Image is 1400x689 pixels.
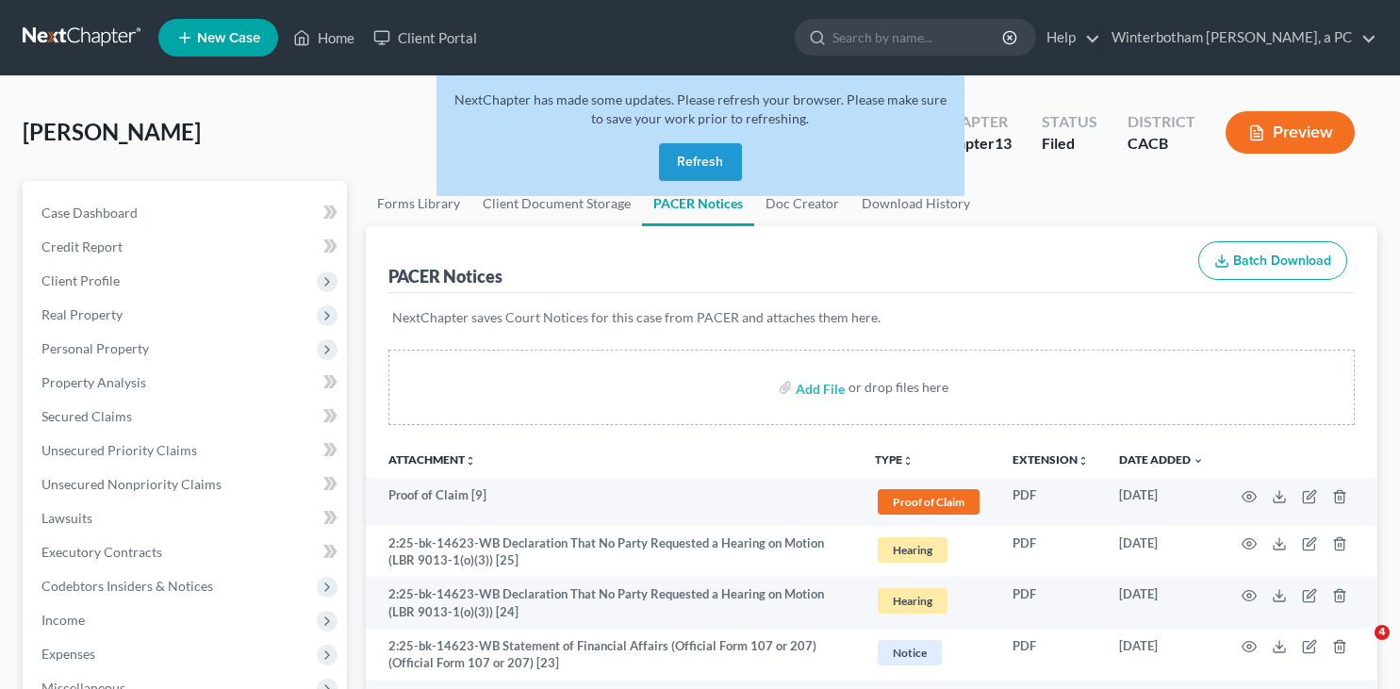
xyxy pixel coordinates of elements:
button: TYPEunfold_more [875,454,914,467]
span: Real Property [41,306,123,322]
span: Client Profile [41,272,120,288]
button: Refresh [659,143,742,181]
div: or drop files here [848,378,948,397]
div: Status [1042,111,1097,133]
div: Chapter [939,133,1012,155]
div: Filed [1042,133,1097,155]
td: PDF [997,577,1104,629]
span: Executory Contracts [41,544,162,560]
td: 2:25-bk-14623-WB Declaration That No Party Requested a Hearing on Motion (LBR 9013-1(o)(3)) [24] [366,577,860,629]
td: Proof of Claim [9] [366,478,860,526]
button: Batch Download [1198,241,1347,281]
span: 13 [995,134,1012,152]
a: Extensionunfold_more [1013,452,1089,467]
i: expand_more [1193,455,1204,467]
button: Preview [1226,111,1355,154]
a: Proof of Claim [875,486,982,517]
div: CACB [1128,133,1195,155]
a: Forms Library [366,181,471,226]
span: Case Dashboard [41,205,138,221]
td: [DATE] [1104,478,1219,526]
a: Notice [875,637,982,668]
span: Hearing [878,588,947,614]
div: District [1128,111,1195,133]
a: Hearing [875,534,982,566]
input: Search by name... [832,20,1005,55]
a: Lawsuits [26,501,347,535]
a: Client Portal [364,21,486,55]
td: PDF [997,526,1104,578]
td: [DATE] [1104,629,1219,681]
a: Help [1037,21,1100,55]
span: Unsecured Nonpriority Claims [41,476,222,492]
a: Attachmentunfold_more [388,452,476,467]
a: Date Added expand_more [1119,452,1204,467]
a: Home [284,21,364,55]
a: Secured Claims [26,400,347,434]
span: Unsecured Priority Claims [41,442,197,458]
i: unfold_more [1078,455,1089,467]
span: Expenses [41,646,95,662]
a: Unsecured Priority Claims [26,434,347,468]
td: PDF [997,629,1104,681]
span: NextChapter has made some updates. Please refresh your browser. Please make sure to save your wor... [454,91,947,126]
a: Hearing [875,585,982,616]
span: Credit Report [41,238,123,254]
span: Income [41,612,85,628]
td: [DATE] [1104,577,1219,629]
a: Executory Contracts [26,535,347,569]
span: Batch Download [1233,253,1331,269]
td: 2:25-bk-14623-WB Declaration That No Party Requested a Hearing on Motion (LBR 9013-1(o)(3)) [25] [366,526,860,578]
i: unfold_more [465,455,476,467]
span: Hearing [878,537,947,563]
a: Case Dashboard [26,196,347,230]
span: [PERSON_NAME] [23,118,201,145]
iframe: Intercom live chat [1336,625,1381,670]
span: Property Analysis [41,374,146,390]
td: PDF [997,478,1104,526]
a: Unsecured Nonpriority Claims [26,468,347,501]
i: unfold_more [902,455,914,467]
span: Personal Property [41,340,149,356]
div: Chapter [939,111,1012,133]
a: Credit Report [26,230,347,264]
span: Proof of Claim [878,489,980,515]
p: NextChapter saves Court Notices for this case from PACER and attaches them here. [392,308,1351,327]
a: Property Analysis [26,366,347,400]
span: Codebtors Insiders & Notices [41,578,213,594]
a: Winterbotham [PERSON_NAME], a PC [1102,21,1376,55]
span: 4 [1375,625,1390,640]
td: 2:25-bk-14623-WB Statement of Financial Affairs (Official Form 107 or 207) (Official Form 107 or ... [366,629,860,681]
div: PACER Notices [388,265,502,287]
span: Lawsuits [41,510,92,526]
span: Notice [878,640,942,665]
td: [DATE] [1104,526,1219,578]
span: Secured Claims [41,408,132,424]
span: New Case [197,31,260,45]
